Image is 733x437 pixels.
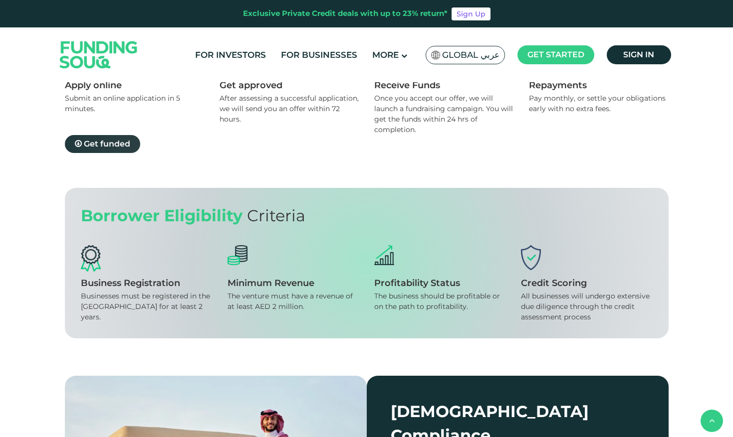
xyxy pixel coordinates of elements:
[81,206,243,225] span: Borrower Eligibility
[607,45,671,64] a: Sign in
[81,278,213,289] div: Business Registration
[65,135,140,153] a: Get funded
[278,47,360,63] a: For Businesses
[81,291,213,322] div: Businesses must be registered in the [GEOGRAPHIC_DATA] for at least 2 years.
[228,278,359,289] div: Minimum Revenue
[220,80,359,91] div: Get approved
[228,245,247,265] img: Minimum Revenue
[521,245,541,270] img: Credit Scoring
[521,278,653,289] div: Credit Scoring
[193,47,268,63] a: For Investors
[228,291,359,312] div: The venture must have a revenue of at least AED 2 million.
[220,93,359,125] div: After assessing a successful application, we will send you an offer within 72 hours.
[452,7,490,20] a: Sign Up
[521,291,653,322] div: All businesses will undergo extensive due diligence through the credit assessment process
[374,278,506,289] div: Profitability Status
[65,93,205,114] div: Submit an online application in 5 minutes.
[243,8,448,19] div: Exclusive Private Credit deals with up to 23% return*
[65,80,205,91] div: Apply online
[623,50,654,59] span: Sign in
[529,93,669,114] div: Pay monthly, or settle your obligations early with no extra fees.
[527,50,584,59] span: Get started
[84,139,130,148] span: Get funded
[374,80,514,91] div: Receive Funds
[247,206,305,225] span: Criteria
[374,291,506,312] div: The business should be profitable or on the path to profitability.
[81,245,101,272] img: Business Registration
[529,80,669,91] div: Repayments
[50,29,148,80] img: Logo
[431,51,440,59] img: SA Flag
[372,50,399,60] span: More
[442,49,499,61] span: Global عربي
[374,93,514,135] div: Once you accept our offer, we will launch a fundraising campaign. You will get the funds within 2...
[374,245,394,265] img: Profitability status
[701,410,723,432] button: back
